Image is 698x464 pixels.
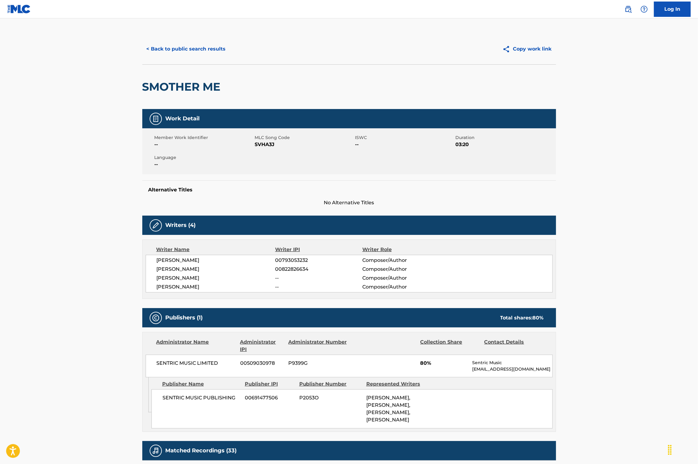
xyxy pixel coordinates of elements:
[275,274,362,282] span: --
[456,134,554,141] span: Duration
[362,246,442,253] div: Writer Role
[166,314,203,321] h5: Publishers (1)
[638,3,650,15] div: Help
[166,447,237,454] h5: Matched Recordings (33)
[157,283,275,291] span: [PERSON_NAME]
[157,257,275,264] span: [PERSON_NAME]
[152,115,159,123] img: Work Detail
[640,6,648,13] img: help
[142,80,224,94] h2: SMOTHER ME
[288,360,348,367] span: P9399G
[240,360,284,367] span: 00509030978
[152,314,159,322] img: Publishers
[275,283,362,291] span: --
[162,394,241,402] span: SENTRIC MUSIC PUBLISHING
[472,366,552,372] p: [EMAIL_ADDRESS][DOMAIN_NAME]
[148,187,550,193] h5: Alternative Titles
[255,134,354,141] span: MLC Song Code
[245,394,295,402] span: 00691477506
[156,338,236,353] div: Administrator Name
[142,41,230,57] button: < Back to public search results
[155,161,253,168] span: --
[299,380,362,388] div: Publisher Number
[157,360,236,367] span: SENTRIC MUSIC LIMITED
[255,141,354,148] span: SVHA3J
[162,380,240,388] div: Publisher Name
[245,380,295,388] div: Publisher IPI
[420,360,468,367] span: 80%
[240,338,284,353] div: Administrator IPI
[498,41,556,57] button: Copy work link
[156,246,275,253] div: Writer Name
[157,274,275,282] span: [PERSON_NAME]
[152,222,159,229] img: Writers
[155,154,253,161] span: Language
[362,274,442,282] span: Composer/Author
[622,3,634,15] a: Public Search
[366,380,429,388] div: Represented Writers
[502,45,513,53] img: Copy work link
[142,199,556,206] span: No Alternative Titles
[299,394,362,402] span: P2053O
[166,115,200,122] h5: Work Detail
[654,2,691,17] a: Log In
[500,314,544,322] div: Total shares:
[665,441,675,459] div: Drag
[420,338,480,353] div: Collection Share
[533,315,544,321] span: 80 %
[362,283,442,291] span: Composer/Author
[157,266,275,273] span: [PERSON_NAME]
[275,266,362,273] span: 00822826634
[166,222,196,229] h5: Writers (4)
[155,134,253,141] span: Member Work Identifier
[355,134,454,141] span: ISWC
[288,338,348,353] div: Administrator Number
[152,447,159,455] img: Matched Recordings
[7,5,31,13] img: MLC Logo
[275,246,362,253] div: Writer IPI
[625,6,632,13] img: search
[362,257,442,264] span: Composer/Author
[667,435,698,464] iframe: Chat Widget
[456,141,554,148] span: 03:20
[275,257,362,264] span: 00793053232
[484,338,544,353] div: Contact Details
[472,360,552,366] p: Sentric Music
[155,141,253,148] span: --
[366,395,410,423] span: [PERSON_NAME], [PERSON_NAME], [PERSON_NAME], [PERSON_NAME]
[355,141,454,148] span: --
[362,266,442,273] span: Composer/Author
